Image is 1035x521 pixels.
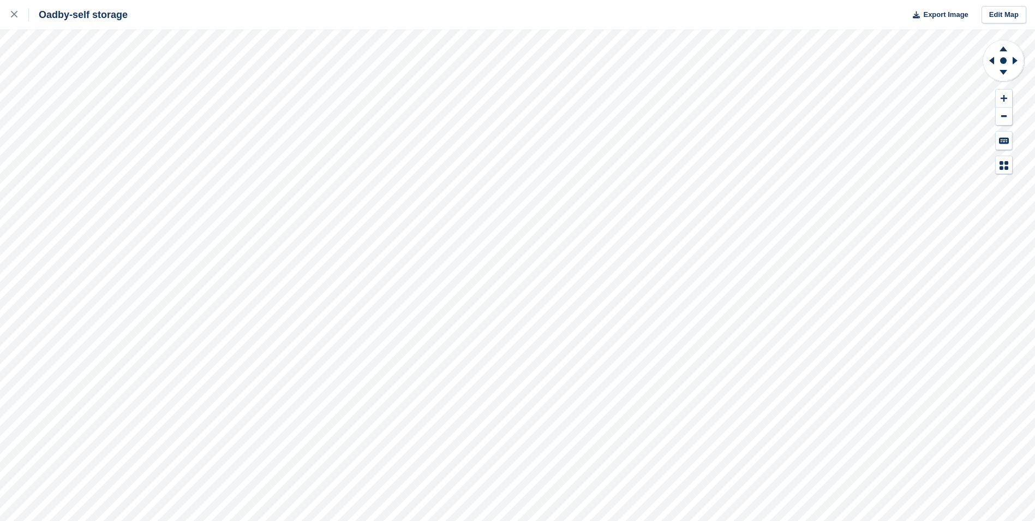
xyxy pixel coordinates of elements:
button: Map Legend [996,156,1012,174]
button: Export Image [906,6,968,24]
button: Zoom Out [996,108,1012,126]
a: Edit Map [982,6,1026,24]
button: Zoom In [996,90,1012,108]
button: Keyboard Shortcuts [996,132,1012,150]
div: Oadby-self storage [29,8,128,21]
span: Export Image [923,9,968,20]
